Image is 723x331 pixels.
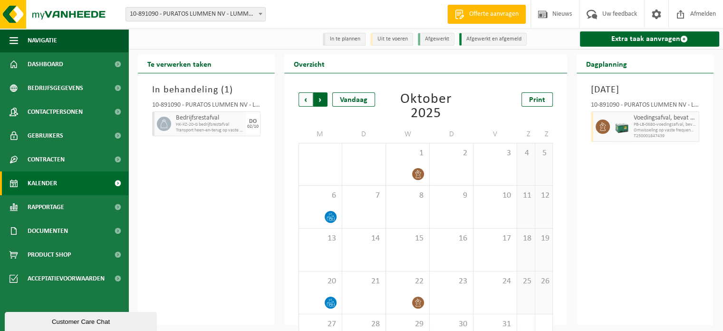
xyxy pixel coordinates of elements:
span: 10-891090 - PURATOS LUMMEN NV - LUMMEN [126,8,265,21]
span: Vorige [299,92,313,107]
span: 20 [304,276,337,287]
div: 10-891090 - PURATOS LUMMEN NV - LUMMEN [152,102,260,111]
span: Product Shop [28,243,71,267]
span: 24 [478,276,512,287]
span: PB-LB-0680-voedingsafval, bevat producten van dierlijke oo [634,122,696,128]
span: Bedrijfsgegevens [28,76,83,100]
span: 30 [434,319,468,330]
span: Bedrijfsrestafval [176,114,244,122]
span: Print [529,96,545,104]
span: Kalender [28,171,57,195]
a: Extra taak aanvragen [580,31,719,47]
span: 22 [391,276,424,287]
span: 8 [391,191,424,201]
span: 15 [391,233,424,244]
span: 4 [522,148,530,159]
iframe: chat widget [5,310,159,331]
h3: [DATE] [591,83,699,97]
a: Offerte aanvragen [447,5,526,24]
span: Voedingsafval, bevat producten van dierlijke oorsprong, onverpakt, categorie 3 [634,114,696,122]
span: 26 [540,276,548,287]
h3: In behandeling ( ) [152,83,260,97]
span: 25 [522,276,530,287]
span: 18 [522,233,530,244]
div: 02/10 [247,124,259,129]
span: Transport heen-en-terug op vaste frequentie [176,128,244,133]
span: 29 [391,319,424,330]
span: Acceptatievoorwaarden [28,267,105,291]
span: 28 [347,319,381,330]
span: 16 [434,233,468,244]
span: 19 [540,233,548,244]
span: 6 [304,191,337,201]
img: PB-LB-0680-HPE-GN-01 [615,120,629,134]
span: Dashboard [28,52,63,76]
span: 3 [478,148,512,159]
span: Navigatie [28,29,57,52]
span: 13 [304,233,337,244]
span: 10-891090 - PURATOS LUMMEN NV - LUMMEN [125,7,266,21]
li: In te plannen [323,33,366,46]
td: V [473,126,517,143]
li: Afgewerkt [418,33,454,46]
span: Documenten [28,219,68,243]
span: 10 [478,191,512,201]
h2: Te verwerken taken [138,54,221,73]
h2: Overzicht [284,54,334,73]
span: 21 [347,276,381,287]
span: 23 [434,276,468,287]
span: Offerte aanvragen [467,10,521,19]
td: D [430,126,473,143]
span: HK-XZ-20-G bedrijfsrestafval [176,122,244,128]
span: 1 [224,85,230,95]
div: Vandaag [332,92,375,107]
li: Uit te voeren [370,33,413,46]
a: Print [521,92,553,107]
span: 2 [434,148,468,159]
div: 10-891090 - PURATOS LUMMEN NV - LUMMEN [591,102,699,111]
td: Z [535,126,553,143]
span: Contracten [28,148,65,171]
span: 1 [391,148,424,159]
span: 11 [522,191,530,201]
td: D [342,126,386,143]
span: 14 [347,233,381,244]
span: 12 [540,191,548,201]
span: Rapportage [28,195,64,219]
li: Afgewerkt en afgemeld [459,33,527,46]
td: M [299,126,342,143]
td: Z [517,126,535,143]
span: 17 [478,233,512,244]
h2: Dagplanning [577,54,636,73]
span: 31 [478,319,512,330]
span: T250001847439 [634,133,696,139]
div: DO [249,119,257,124]
span: 9 [434,191,468,201]
span: Contactpersonen [28,100,83,124]
span: 5 [540,148,548,159]
span: Volgende [313,92,328,107]
span: Omwisseling op vaste frequentie (incl. verwerking) [634,128,696,133]
td: W [386,126,430,143]
div: Oktober 2025 [386,92,465,121]
span: Gebruikers [28,124,63,148]
span: 27 [304,319,337,330]
span: 7 [347,191,381,201]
